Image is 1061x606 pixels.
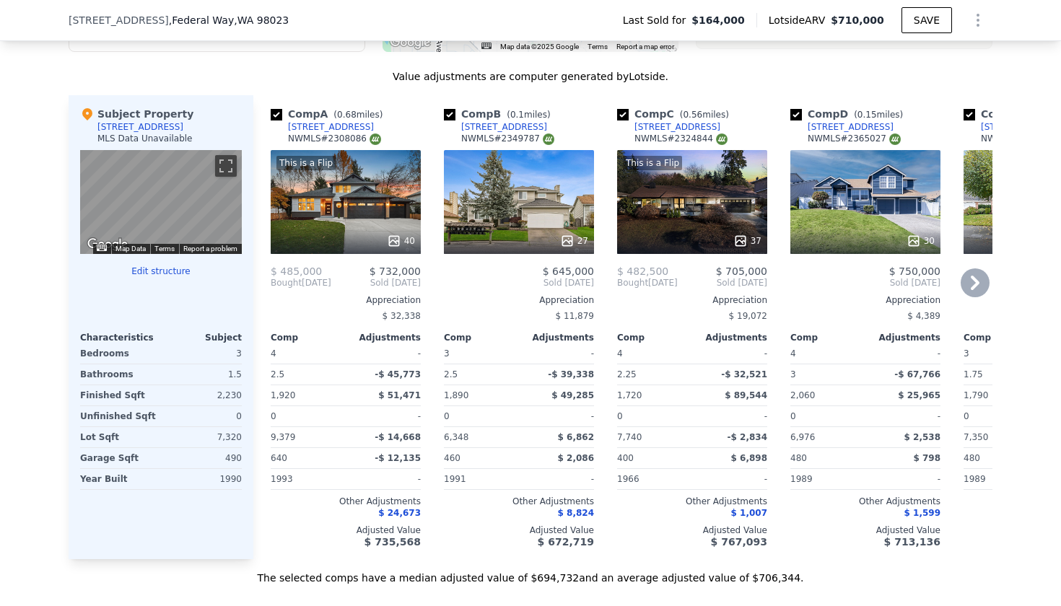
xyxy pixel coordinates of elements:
span: $ 19,072 [729,311,767,321]
div: [STREET_ADDRESS] [634,121,720,133]
div: NWMLS # 2308086 [288,133,381,145]
div: Adjusted Value [271,524,421,536]
a: Terms (opens in new tab) [154,245,175,252]
button: Keyboard shortcuts [97,245,107,251]
span: $ 705,000 [716,265,767,277]
span: Map data ©2025 Google [500,43,579,50]
img: Google [386,33,434,52]
div: Comp [271,332,346,343]
div: - [695,406,767,426]
div: Comp [964,332,1039,343]
a: Open this area in Google Maps (opens a new window) [386,33,434,52]
div: - [522,343,594,364]
span: 1,790 [964,390,988,400]
div: Map [80,150,242,254]
div: Value adjustments are computer generated by Lotside . [69,69,992,84]
span: $ 2,538 [904,432,940,442]
span: 4 [617,348,623,359]
span: $ 713,136 [884,536,940,548]
span: 7,350 [964,432,988,442]
span: 0.15 [857,110,877,120]
img: NWMLS Logo [716,133,728,145]
div: NWMLS # 2349787 [461,133,554,145]
span: , Federal Way [169,13,289,27]
div: NWMLS # 2324844 [634,133,728,145]
div: Comp [790,332,865,343]
div: Comp [617,332,692,343]
span: Sold [DATE] [444,277,594,289]
div: - [868,343,940,364]
div: Finished Sqft [80,385,158,405]
span: 4 [790,348,796,359]
span: -$ 2,834 [728,432,767,442]
span: 3 [444,348,450,359]
div: Adjustments [519,332,594,343]
span: 0 [790,411,796,421]
div: - [349,343,421,364]
span: Lotside ARV [769,13,831,27]
div: 2.25 [617,364,689,385]
a: [STREET_ADDRESS] [617,121,720,133]
span: 1,920 [271,390,295,400]
span: $ 485,000 [271,265,322,277]
a: Terms (opens in new tab) [588,43,608,50]
div: MLS Data Unavailable [97,133,193,144]
span: $710,000 [831,14,884,26]
span: $ 672,719 [538,536,594,548]
span: 6,976 [790,432,815,442]
div: Street View [80,150,242,254]
span: $ 6,862 [558,432,594,442]
div: Unfinished Sqft [80,406,158,426]
span: $ 6,898 [731,453,767,463]
div: Other Adjustments [444,496,594,507]
div: Comp C [617,107,735,121]
div: 2.5 [271,364,343,385]
img: NWMLS Logo [889,133,901,145]
a: Open this area in Google Maps (opens a new window) [84,235,131,254]
span: 0 [271,411,276,421]
span: 9,379 [271,432,295,442]
span: -$ 12,135 [375,453,421,463]
a: [STREET_ADDRESS] [790,121,894,133]
span: 6,348 [444,432,468,442]
div: Adjustments [346,332,421,343]
div: Lot Sqft [80,427,158,447]
span: $ 645,000 [543,265,594,277]
div: Other Adjustments [790,496,940,507]
span: 460 [444,453,460,463]
span: ( miles) [328,110,388,120]
div: - [349,406,421,426]
a: [STREET_ADDRESS] [271,121,374,133]
div: Appreciation [444,294,594,306]
div: 0 [164,406,242,426]
span: $ 51,471 [378,390,421,400]
div: Adjusted Value [444,524,594,536]
span: $ 732,000 [370,265,421,277]
span: Bought [271,277,302,289]
span: $ 798 [913,453,940,463]
span: ( miles) [674,110,735,120]
div: [STREET_ADDRESS] [97,121,183,133]
div: The selected comps have a median adjusted value of $694,732 and an average adjusted value of $706... [69,559,992,585]
div: Subject [161,332,242,343]
div: 30 [907,234,935,248]
div: 1990 [164,469,242,489]
span: Sold [DATE] [790,277,940,289]
img: NWMLS Logo [543,133,554,145]
div: [STREET_ADDRESS] [808,121,894,133]
span: 0 [617,411,623,421]
div: Appreciation [790,294,940,306]
div: [DATE] [271,277,331,289]
div: 2.5 [444,364,516,385]
span: $ 735,568 [364,536,421,548]
div: Appreciation [617,294,767,306]
div: 1.5 [164,364,242,385]
div: - [695,469,767,489]
button: Map Data [115,244,146,254]
span: $ 24,673 [378,508,421,518]
div: 1993 [271,469,343,489]
span: $ 1,599 [904,508,940,518]
span: ( miles) [848,110,909,120]
div: Comp D [790,107,909,121]
div: - [868,469,940,489]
